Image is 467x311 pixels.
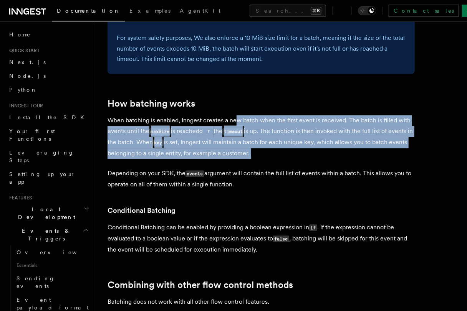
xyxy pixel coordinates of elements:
kbd: ⌘K [311,7,321,15]
button: Local Development [6,202,90,224]
em: or [199,128,214,135]
a: Conditional Batching [108,206,176,216]
code: false [273,236,289,242]
p: Batching does not work with all other flow control features. [108,297,415,308]
a: Python [6,83,90,97]
code: key [153,140,164,146]
span: Events & Triggers [6,227,84,242]
button: Search...⌘K [250,5,326,17]
span: Documentation [57,8,120,14]
span: AgentKit [180,8,220,14]
a: Contact sales [389,5,459,17]
span: Home [9,31,31,38]
a: Next.js [6,55,90,69]
span: Setting up your app [9,171,75,185]
p: When batching is enabled, Inngest creates a new batch when the first event is received. The batch... [108,115,415,159]
span: Features [6,195,32,201]
a: Documentation [52,2,125,21]
a: Node.js [6,69,90,83]
a: Setting up your app [6,167,90,189]
a: How batching works [108,99,195,109]
span: Event payload format [17,297,89,311]
a: Sending events [13,272,90,293]
p: For system safety purposes, We also enforce a 10 MiB size limit for a batch, meaning if the size ... [117,33,406,65]
p: Conditional Batching can be enabled by providing a boolean expression in . If the expression cann... [108,222,415,255]
span: Local Development [6,206,84,221]
code: if [309,225,317,231]
button: Toggle dark mode [358,6,376,15]
code: timeout [222,128,244,135]
p: Depending on your SDK, the argument will contain the full list of events within a batch. This all... [108,168,415,190]
span: Quick start [6,48,40,54]
a: Combining with other flow control methods [108,280,293,291]
span: Examples [129,8,171,14]
a: Leveraging Steps [6,146,90,167]
span: Inngest tour [6,103,43,109]
code: events [185,171,204,177]
span: Your first Functions [9,128,55,142]
span: Leveraging Steps [9,150,74,163]
span: Essentials [13,259,90,272]
a: AgentKit [175,2,225,21]
span: Sending events [17,275,55,289]
span: Next.js [9,59,46,65]
a: Examples [125,2,175,21]
span: Overview [17,249,96,255]
a: Your first Functions [6,124,90,146]
a: Overview [13,245,90,259]
a: Home [6,28,90,41]
span: Install the SDK [9,114,89,120]
button: Events & Triggers [6,224,90,245]
span: Python [9,87,37,93]
span: Node.js [9,73,46,79]
a: Install the SDK [6,110,90,124]
code: maxSize [149,128,171,135]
